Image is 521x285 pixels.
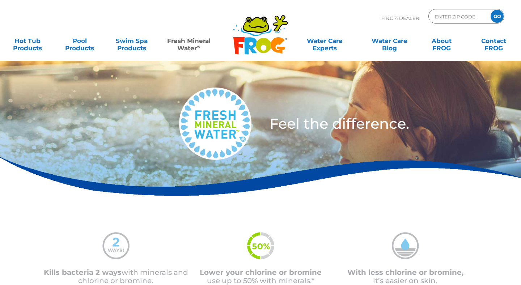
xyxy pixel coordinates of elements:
[333,268,478,285] p: it’s easier on skin.
[7,34,48,48] a: Hot TubProducts
[197,44,200,49] sup: ∞
[111,34,152,48] a: Swim SpaProducts
[369,34,410,48] a: Water CareBlog
[392,232,419,259] img: mineral-water-less-chlorine
[59,34,100,48] a: PoolProducts
[434,11,483,22] input: Zip Code Form
[102,232,130,259] img: mineral-water-2-ways
[200,268,322,277] span: Lower your chlorine or bromine
[473,34,514,48] a: ContactFROG
[188,268,333,285] p: use up to 50% with minerals.*
[44,268,122,277] span: Kills bacteria 2 ways
[164,34,214,48] a: Fresh MineralWater∞
[247,232,274,259] img: fmw-50percent-icon
[421,34,462,48] a: AboutFROG
[43,268,188,285] p: with minerals and chlorine or bromine.
[381,9,419,27] p: Find A Dealer
[270,116,478,131] h3: Feel the difference.
[179,88,251,160] img: fresh-mineral-water-logo-medium
[347,268,463,277] span: With less chlorine or bromine,
[292,34,357,48] a: Water CareExperts
[491,10,504,23] input: GO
